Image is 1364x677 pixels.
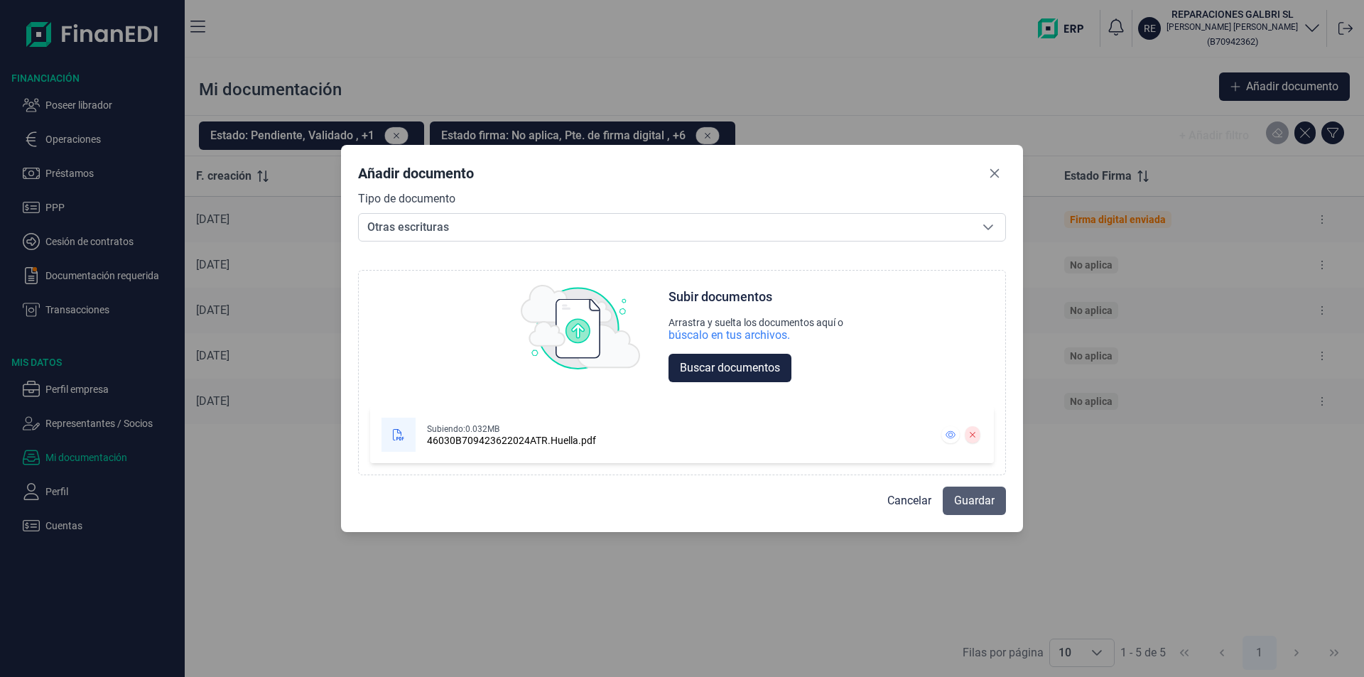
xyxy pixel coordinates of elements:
[427,435,596,446] div: 46030B709423622024ATR.Huella.pdf
[669,328,843,342] div: búscalo en tus archivos.
[359,214,971,241] span: Otras escrituras
[521,285,640,370] img: upload img
[358,163,474,183] div: Añadir documento
[669,288,772,305] div: Subir documentos
[983,162,1006,185] button: Close
[971,214,1005,241] div: Seleccione una opción
[669,317,843,328] div: Arrastra y suelta los documentos aquí o
[680,359,780,377] span: Buscar documentos
[358,190,455,207] label: Tipo de documento
[427,423,596,435] div: Subiendo: 0.032MB
[669,328,790,342] div: búscalo en tus archivos.
[943,487,1006,515] button: Guardar
[669,354,791,382] button: Buscar documentos
[887,492,931,509] span: Cancelar
[954,492,995,509] span: Guardar
[876,487,943,515] button: Cancelar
